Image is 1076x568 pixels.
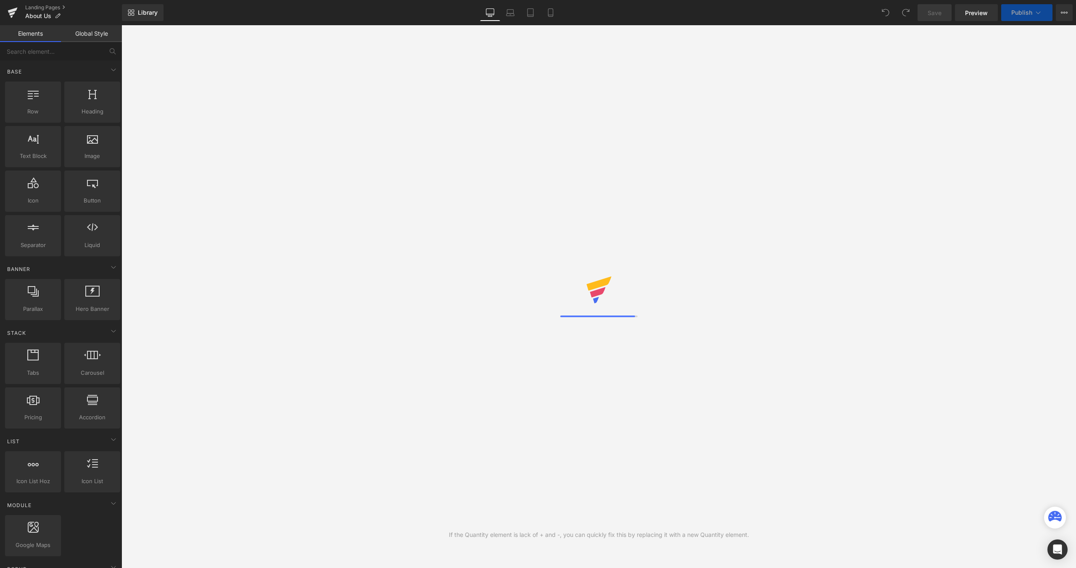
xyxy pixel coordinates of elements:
[67,196,118,205] span: Button
[122,4,164,21] a: New Library
[6,437,21,445] span: List
[1011,9,1032,16] span: Publish
[61,25,122,42] a: Global Style
[67,241,118,250] span: Liquid
[965,8,988,17] span: Preview
[25,13,51,19] span: About Us
[1001,4,1052,21] button: Publish
[67,413,118,422] span: Accordion
[8,541,58,550] span: Google Maps
[8,107,58,116] span: Row
[25,4,122,11] a: Landing Pages
[928,8,941,17] span: Save
[67,477,118,486] span: Icon List
[1056,4,1073,21] button: More
[6,329,27,337] span: Stack
[67,152,118,160] span: Image
[500,4,520,21] a: Laptop
[8,241,58,250] span: Separator
[1047,539,1068,560] div: Open Intercom Messenger
[138,9,158,16] span: Library
[8,368,58,377] span: Tabs
[8,413,58,422] span: Pricing
[67,305,118,313] span: Hero Banner
[520,4,541,21] a: Tablet
[6,68,23,76] span: Base
[6,265,31,273] span: Banner
[897,4,914,21] button: Redo
[6,501,32,509] span: Module
[955,4,998,21] a: Preview
[449,530,749,539] div: If the Quantity element is lack of + and -, you can quickly fix this by replacing it with a new Q...
[8,477,58,486] span: Icon List Hoz
[480,4,500,21] a: Desktop
[8,196,58,205] span: Icon
[8,152,58,160] span: Text Block
[541,4,561,21] a: Mobile
[67,368,118,377] span: Carousel
[8,305,58,313] span: Parallax
[67,107,118,116] span: Heading
[877,4,894,21] button: Undo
